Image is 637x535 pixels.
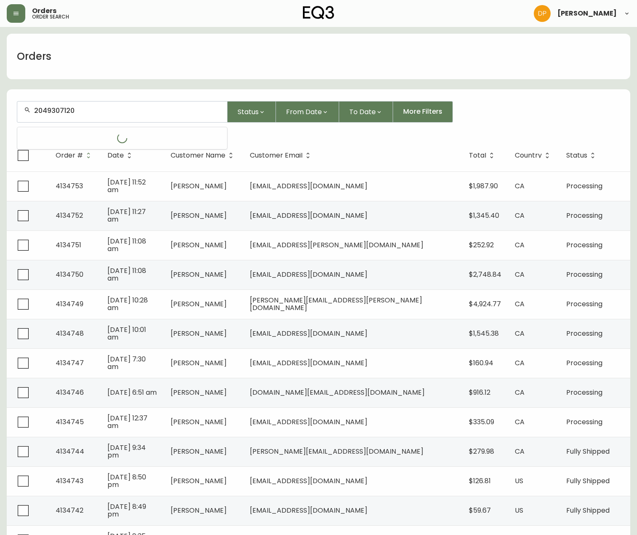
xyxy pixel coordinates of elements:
span: $126.81 [469,476,491,486]
span: CA [515,299,525,309]
span: [PERSON_NAME] [171,211,227,220]
span: [DATE] 12:37 am [107,413,147,431]
span: [DATE] 11:08 am [107,266,146,283]
span: $1,987.90 [469,181,498,191]
span: [DATE] 11:08 am [107,236,146,254]
span: [PERSON_NAME] [557,10,617,17]
span: [PERSON_NAME] [171,181,227,191]
span: US [515,506,523,515]
span: [EMAIL_ADDRESS][DOMAIN_NAME] [250,506,367,515]
span: 4134751 [56,240,81,250]
span: CA [515,329,525,338]
span: $2,748.84 [469,270,501,279]
span: [DATE] 8:50 pm [107,472,146,490]
span: Processing [566,388,602,397]
span: Processing [566,358,602,368]
span: [DATE] 9:34 pm [107,443,146,460]
span: $279.98 [469,447,494,456]
span: Orders [32,8,56,14]
span: From Date [286,107,322,117]
span: $252.92 [469,240,494,250]
span: [DATE] 8:49 pm [107,502,146,519]
span: CA [515,211,525,220]
span: Processing [566,329,602,338]
span: US [515,476,523,486]
span: $4,924.77 [469,299,501,309]
span: Date [107,152,135,159]
span: CA [515,388,525,397]
span: CA [515,417,525,427]
span: 4134747 [56,358,84,368]
span: Customer Name [171,152,236,159]
span: [DOMAIN_NAME][EMAIL_ADDRESS][DOMAIN_NAME] [250,388,425,397]
span: Processing [566,181,602,191]
span: $335.09 [469,417,494,427]
h5: order search [32,14,69,19]
span: $916.12 [469,388,490,397]
h1: Orders [17,49,51,64]
span: [EMAIL_ADDRESS][DOMAIN_NAME] [250,211,367,220]
span: Processing [566,211,602,220]
span: $1,545.38 [469,329,499,338]
span: Processing [566,240,602,250]
span: [PERSON_NAME] [171,476,227,486]
span: 4134744 [56,447,84,456]
span: [DATE] 6:51 am [107,388,157,397]
span: [PERSON_NAME] [171,270,227,279]
span: Processing [566,299,602,309]
span: CA [515,270,525,279]
span: Order # [56,152,94,159]
span: [EMAIL_ADDRESS][DOMAIN_NAME] [250,476,367,486]
span: Country [515,153,542,158]
span: Customer Email [250,152,313,159]
span: [EMAIL_ADDRESS][DOMAIN_NAME] [250,417,367,427]
span: 4134753 [56,181,83,191]
span: Customer Email [250,153,302,158]
span: [DATE] 7:30 am [107,354,146,372]
span: [EMAIL_ADDRESS][DOMAIN_NAME] [250,181,367,191]
span: [PERSON_NAME] [171,417,227,427]
span: Total [469,152,497,159]
span: Country [515,152,553,159]
span: Status [566,152,598,159]
span: [PERSON_NAME] [171,506,227,515]
span: Order # [56,153,83,158]
span: Date [107,153,124,158]
span: Processing [566,270,602,279]
span: CA [515,358,525,368]
span: [PERSON_NAME][EMAIL_ADDRESS][DOMAIN_NAME] [250,447,423,456]
span: [PERSON_NAME] [171,240,227,250]
span: Customer Name [171,153,225,158]
span: 4134742 [56,506,83,515]
span: Fully Shipped [566,447,610,456]
span: More Filters [403,107,442,116]
span: 4134748 [56,329,84,338]
span: CA [515,240,525,250]
span: [EMAIL_ADDRESS][DOMAIN_NAME] [250,329,367,338]
span: 4134745 [56,417,84,427]
span: 4134750 [56,270,83,279]
input: Search [34,107,220,115]
span: $59.67 [469,506,491,515]
span: To Date [349,107,376,117]
span: CA [515,447,525,456]
button: To Date [339,101,393,123]
span: Status [238,107,259,117]
span: [DATE] 11:52 am [107,177,146,195]
button: More Filters [393,101,453,123]
button: From Date [276,101,339,123]
span: [EMAIL_ADDRESS][DOMAIN_NAME] [250,358,367,368]
span: [PERSON_NAME] [171,329,227,338]
span: [DATE] 11:27 am [107,207,146,224]
span: [DATE] 10:01 am [107,325,146,342]
span: Fully Shipped [566,476,610,486]
button: Status [227,101,276,123]
span: [PERSON_NAME] [171,388,227,397]
img: logo [303,6,334,19]
span: [PERSON_NAME] [171,447,227,456]
span: [PERSON_NAME] [171,358,227,368]
span: [DATE] 10:28 am [107,295,148,313]
span: $160.94 [469,358,493,368]
span: Fully Shipped [566,506,610,515]
span: $1,345.40 [469,211,499,220]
